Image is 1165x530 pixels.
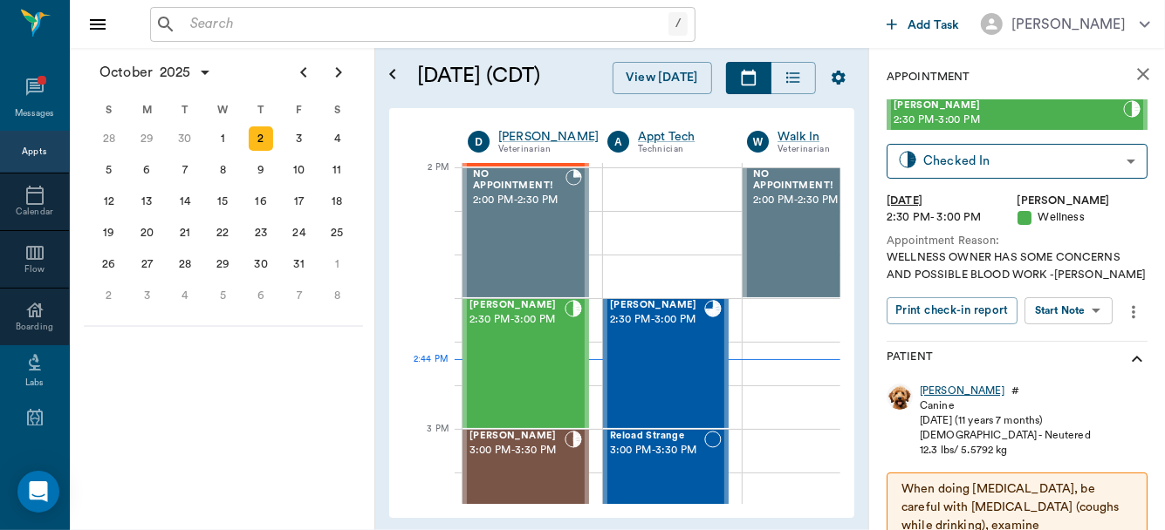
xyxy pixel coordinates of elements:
[97,189,121,214] div: Sunday, October 12, 2025
[211,126,236,151] div: Wednesday, October 1, 2025
[638,128,721,146] a: Appt Tech
[887,349,933,370] p: Patient
[469,311,565,329] span: 2:30 PM - 3:00 PM
[287,189,312,214] div: Friday, October 17, 2025
[211,221,236,245] div: Wednesday, October 22, 2025
[249,283,273,308] div: Thursday, November 6, 2025
[1018,209,1148,226] div: Wellness
[173,158,197,182] div: Tuesday, October 7, 2025
[249,126,273,151] div: Today, Thursday, October 2, 2025
[97,126,121,151] div: Sunday, September 28, 2025
[1120,297,1148,327] button: more
[134,221,159,245] div: Monday, October 20, 2025
[603,298,729,429] div: READY_TO_CHECKOUT, 2:30 PM - 3:00 PM
[249,189,273,214] div: Thursday, October 16, 2025
[469,431,565,442] span: [PERSON_NAME]
[173,283,197,308] div: Tuesday, November 4, 2025
[204,97,243,123] div: W
[469,300,565,311] span: [PERSON_NAME]
[211,189,236,214] div: Wednesday, October 15, 2025
[325,221,349,245] div: Saturday, October 25, 2025
[753,192,846,209] span: 2:00 PM - 2:30 PM
[96,60,156,85] span: October
[91,55,221,90] button: October2025
[321,55,356,90] button: Next page
[25,377,44,390] div: Labs
[887,297,1018,324] button: Print check-in report
[286,55,321,90] button: Previous page
[463,298,589,429] div: CHECKED_IN, 2:30 PM - 3:00 PM
[967,8,1164,40] button: [PERSON_NAME]
[287,283,312,308] div: Friday, November 7, 2025
[920,443,1091,458] div: 12.3 lbs / 5.5792 kg
[473,192,565,209] span: 2:00 PM - 2:30 PM
[211,158,236,182] div: Wednesday, October 8, 2025
[403,420,449,464] div: 3 PM
[887,249,1148,282] div: WELLNESS OWNER HAS SOME CONCERNS AND POSSIBLE BLOOD WORK -[PERSON_NAME]
[90,97,128,123] div: S
[80,7,115,42] button: Close drawer
[280,97,319,123] div: F
[211,283,236,308] div: Wednesday, November 5, 2025
[753,169,846,192] span: NO APPOINTMENT!
[887,69,970,85] p: Appointment
[183,12,668,37] input: Search
[610,442,704,459] span: 3:00 PM - 3:30 PM
[249,158,273,182] div: Thursday, October 9, 2025
[610,431,704,442] span: Reload Strange
[287,221,312,245] div: Friday, October 24, 2025
[249,221,273,245] div: Thursday, October 23, 2025
[778,142,860,157] div: Veterinarian
[173,126,197,151] div: Tuesday, September 30, 2025
[887,209,1018,226] div: 2:30 PM - 3:00 PM
[287,126,312,151] div: Friday, October 3, 2025
[173,221,197,245] div: Tuesday, October 21, 2025
[173,189,197,214] div: Tuesday, October 14, 2025
[22,146,46,159] div: Appts
[638,142,721,157] div: Technician
[747,131,769,153] div: W
[134,158,159,182] div: Monday, October 6, 2025
[610,300,704,311] span: [PERSON_NAME]
[382,41,403,108] button: Open calendar
[463,167,589,298] div: BOOKED, 2:00 PM - 2:30 PM
[1011,384,1019,398] div: #
[403,159,449,202] div: 2 PM
[920,428,1091,443] div: [DEMOGRAPHIC_DATA] - Neutered
[1126,57,1161,92] button: close
[1018,193,1148,209] div: [PERSON_NAME]
[325,252,349,276] div: Saturday, November 1, 2025
[134,126,159,151] div: Monday, September 29, 2025
[249,252,273,276] div: Thursday, October 30, 2025
[887,233,1148,249] div: Appointment Reason:
[920,384,1004,398] a: [PERSON_NAME]
[318,97,356,123] div: S
[1127,349,1148,370] svg: show more
[498,128,599,146] a: [PERSON_NAME]
[97,283,121,308] div: Sunday, November 2, 2025
[325,189,349,214] div: Saturday, October 18, 2025
[97,158,121,182] div: Sunday, October 5, 2025
[97,252,121,276] div: Sunday, October 26, 2025
[778,128,860,146] a: Walk In
[15,107,55,120] div: Messages
[468,131,490,153] div: D
[417,62,569,90] h5: [DATE] (CDT)
[920,398,1091,413] div: Canine
[1011,14,1126,35] div: [PERSON_NAME]
[473,169,565,192] span: NO APPOINTMENT!
[607,131,629,153] div: A
[920,413,1091,428] div: [DATE] (11 years 7 months)
[287,252,312,276] div: Friday, October 31, 2025
[166,97,204,123] div: T
[923,151,1120,171] div: Checked In
[887,384,913,410] img: Profile Image
[743,167,868,298] div: BOOKED, 2:00 PM - 2:30 PM
[134,283,159,308] div: Monday, November 3, 2025
[134,189,159,214] div: Monday, October 13, 2025
[325,158,349,182] div: Saturday, October 11, 2025
[128,97,167,123] div: M
[173,252,197,276] div: Tuesday, October 28, 2025
[17,471,59,513] div: Open Intercom Messenger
